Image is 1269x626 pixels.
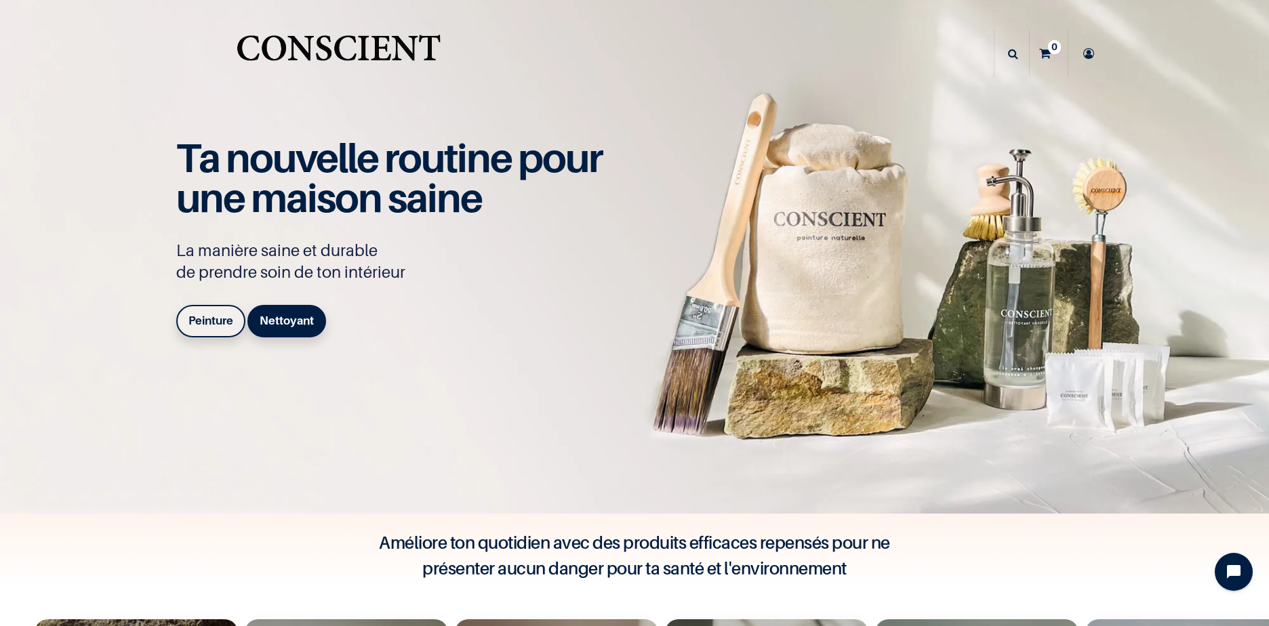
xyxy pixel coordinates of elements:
[234,27,443,81] img: Conscient
[363,530,906,581] h4: Améliore ton quotidien avec des produits efficaces repensés pour ne présenter aucun danger pour t...
[1030,30,1068,77] a: 0
[260,314,314,327] b: Nettoyant
[1048,40,1061,54] sup: 0
[247,305,326,337] a: Nettoyant
[234,27,443,81] a: Logo of Conscient
[176,305,245,337] a: Peinture
[188,314,233,327] b: Peinture
[176,133,602,222] span: Ta nouvelle routine pour une maison saine
[176,240,617,283] p: La manière saine et durable de prendre soin de ton intérieur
